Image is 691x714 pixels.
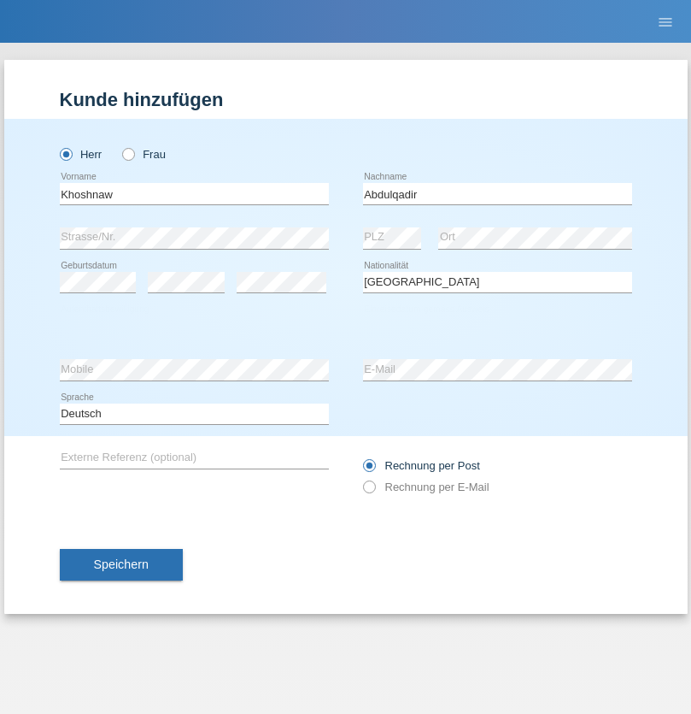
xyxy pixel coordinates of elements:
label: Rechnung per E-Mail [363,481,489,493]
input: Frau [122,148,133,159]
span: Speichern [94,558,149,571]
input: Rechnung per Post [363,459,374,481]
input: Rechnung per E-Mail [363,481,374,502]
label: Herr [60,148,102,161]
label: Rechnung per Post [363,459,480,472]
button: Speichern [60,549,183,581]
label: Frau [122,148,166,161]
i: menu [657,14,674,31]
input: Herr [60,148,71,159]
h1: Kunde hinzufügen [60,89,632,110]
a: menu [648,16,682,27]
